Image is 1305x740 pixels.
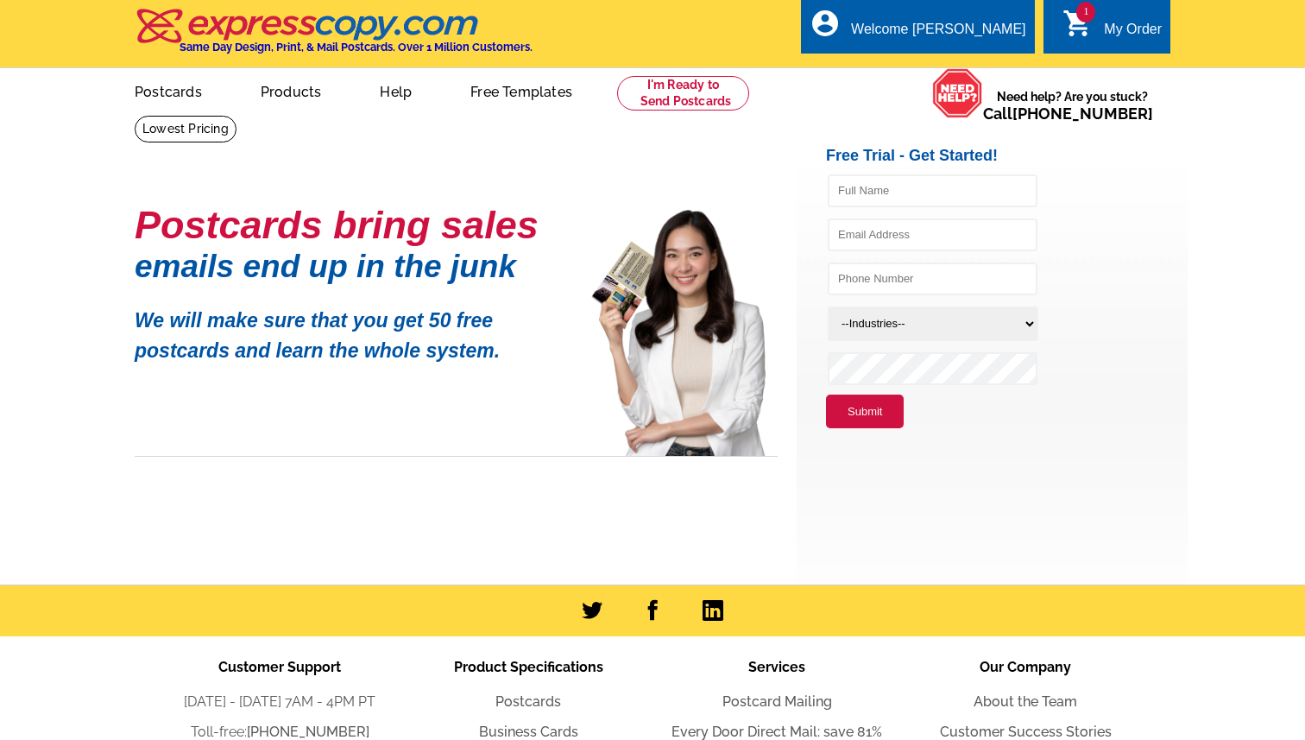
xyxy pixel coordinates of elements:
h1: Postcards bring sales [135,210,566,240]
span: Our Company [980,659,1071,675]
a: Postcard Mailing [722,693,832,710]
a: Products [233,70,350,111]
p: We will make sure that you get 50 free postcards and learn the whole system. [135,293,566,365]
a: Same Day Design, Print, & Mail Postcards. Over 1 Million Customers. [135,21,533,54]
button: Submit [826,395,904,429]
a: Business Cards [479,724,578,740]
h2: Free Trial - Get Started! [826,147,1188,166]
i: account_circle [810,8,841,39]
a: 1 shopping_cart My Order [1062,19,1162,41]
a: Free Templates [443,70,600,111]
a: Every Door Direct Mail: save 81% [671,724,882,740]
span: Customer Support [218,659,341,675]
span: Product Specifications [454,659,603,675]
a: Postcards [107,70,230,111]
h1: emails end up in the junk [135,257,566,275]
a: Help [352,70,439,111]
span: Call [983,104,1153,123]
h4: Same Day Design, Print, & Mail Postcards. Over 1 Million Customers. [180,41,533,54]
input: Phone Number [828,262,1037,295]
input: Full Name [828,174,1037,207]
img: help [932,68,983,118]
a: [PHONE_NUMBER] [247,724,369,740]
a: Customer Success Stories [940,724,1112,740]
span: Need help? Are you stuck? [983,88,1162,123]
a: Postcards [495,693,561,710]
span: 1 [1076,2,1095,22]
a: About the Team [974,693,1077,710]
input: Email Address [828,218,1037,251]
div: My Order [1104,22,1162,46]
i: shopping_cart [1062,8,1094,39]
span: Services [748,659,805,675]
div: Welcome [PERSON_NAME] [851,22,1025,46]
li: [DATE] - [DATE] 7AM - 4PM PT [155,692,404,712]
a: [PHONE_NUMBER] [1012,104,1153,123]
